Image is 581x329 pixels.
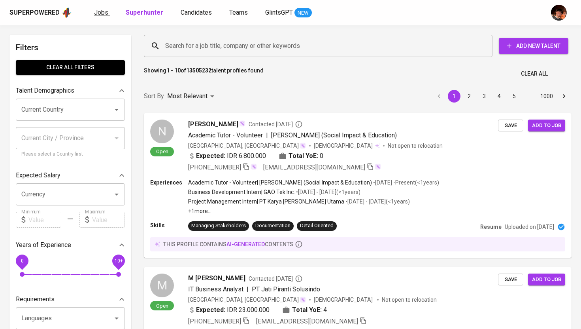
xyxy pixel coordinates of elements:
[498,274,523,286] button: Save
[144,113,572,258] a: NOpen[PERSON_NAME]Contacted [DATE]Academic Tutor - Volunteer|[PERSON_NAME] (Social Impact & Educa...
[150,221,188,229] p: Skills
[226,241,265,247] span: AI-generated
[163,240,293,248] p: this profile contains contents
[499,38,568,54] button: Add New Talent
[94,9,108,16] span: Jobs
[251,164,257,170] img: magic_wand.svg
[188,207,439,215] p: +1 more ...
[16,240,71,250] p: Years of Experience
[16,171,60,180] p: Expected Salary
[28,212,61,228] input: Value
[294,9,312,17] span: NEW
[558,90,570,103] button: Go to next page
[375,164,381,170] img: magic_wand.svg
[252,285,320,293] span: PT Jati Piranti Solusindo
[271,131,397,139] span: [PERSON_NAME] (Social Impact & Education)
[16,237,125,253] div: Years of Experience
[300,222,334,230] div: Detail Oriented
[463,90,475,103] button: Go to page 2
[551,5,567,21] img: diemas@glints.com
[478,90,490,103] button: Go to page 3
[188,274,245,283] span: M [PERSON_NAME]
[16,291,125,307] div: Requirements
[295,275,303,283] svg: By Batam recruiter
[191,222,246,230] div: Managing Stakeholders
[9,8,60,17] div: Superpowered
[114,258,123,264] span: 10+
[150,274,174,297] div: M
[263,164,365,171] span: [EMAIL_ADDRESS][DOMAIN_NAME]
[150,179,188,186] p: Experiences
[188,131,263,139] span: Academic Tutor - Volunteer
[265,9,293,16] span: GlintsGPT
[167,89,217,104] div: Most Relevant
[528,120,565,132] button: Add to job
[153,302,172,309] span: Open
[521,69,548,79] span: Clear All
[94,8,110,18] a: Jobs
[508,90,521,103] button: Go to page 5
[188,198,344,205] p: Project Management Intern | PT Karya [PERSON_NAME] Utama
[16,86,74,95] p: Talent Demographics
[502,275,519,284] span: Save
[150,120,174,143] div: N
[21,150,119,158] p: Please select a Country first
[532,121,561,130] span: Add to job
[144,91,164,101] p: Sort By
[196,305,225,315] b: Expected:
[255,222,290,230] div: Documentation
[448,90,460,103] button: page 1
[314,296,374,304] span: [DEMOGRAPHIC_DATA]
[528,274,565,286] button: Add to job
[188,318,241,325] span: [PHONE_NUMBER]
[498,120,523,132] button: Save
[372,179,439,186] p: • [DATE] - Present ( <1 years )
[167,91,207,101] p: Most Relevant
[295,120,303,128] svg: By Batam recruiter
[532,275,561,284] span: Add to job
[323,305,327,315] span: 4
[505,41,562,51] span: Add New Talent
[92,212,125,228] input: Value
[300,297,306,303] img: magic_wand.svg
[16,60,125,75] button: Clear All filters
[266,131,268,140] span: |
[188,179,372,186] p: Academic Tutor - Volunteer | [PERSON_NAME] (Social Impact & Education)
[538,90,555,103] button: Go to page 1000
[181,9,212,16] span: Candidates
[388,142,443,150] p: Not open to relocation
[126,8,165,18] a: Superhunter
[21,258,23,264] span: 0
[111,189,122,200] button: Open
[181,8,213,18] a: Candidates
[61,7,72,19] img: app logo
[256,318,358,325] span: [EMAIL_ADDRESS][DOMAIN_NAME]
[188,188,295,196] p: Business Development Intern | GAO Tek Inc.
[480,223,502,231] p: Resume
[16,41,125,54] h6: Filters
[111,104,122,115] button: Open
[111,313,122,324] button: Open
[505,223,554,231] p: Uploaded on [DATE]
[289,151,318,161] b: Total YoE:
[247,285,249,294] span: |
[188,151,266,161] div: IDR 6.800.000
[523,92,536,100] div: …
[153,148,172,155] span: Open
[126,9,163,16] b: Superhunter
[344,198,410,205] p: • [DATE] - [DATE] ( <1 years )
[493,90,506,103] button: Go to page 4
[186,67,211,74] b: 13505232
[188,285,243,293] span: IT Business Analyst
[144,67,264,81] p: Showing of talent profiles found
[9,7,72,19] a: Superpoweredapp logo
[188,142,306,150] div: [GEOGRAPHIC_DATA], [GEOGRAPHIC_DATA]
[295,188,360,196] p: • [DATE] - [DATE] ( <1 years )
[188,164,241,171] span: [PHONE_NUMBER]
[518,67,551,81] button: Clear All
[502,121,519,130] span: Save
[229,8,249,18] a: Teams
[382,296,437,304] p: Not open to relocation
[196,151,225,161] b: Expected:
[249,120,303,128] span: Contacted [DATE]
